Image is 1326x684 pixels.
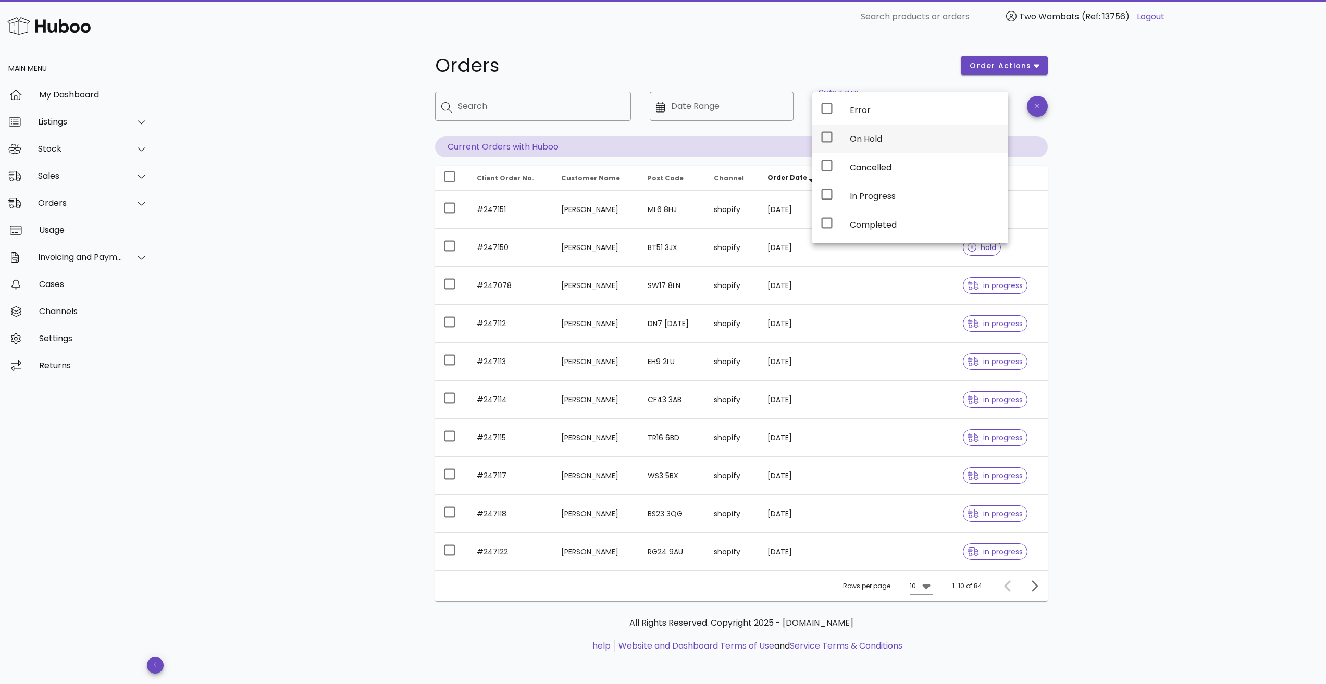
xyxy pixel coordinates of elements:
div: Invoicing and Payments [38,252,123,262]
td: shopify [705,457,759,495]
span: in progress [968,320,1023,327]
div: 1-10 of 84 [952,581,982,591]
div: 10 [910,581,916,591]
td: [DATE] [759,229,834,267]
td: [PERSON_NAME] [553,305,639,343]
div: Completed [850,220,1000,230]
div: Cancelled [850,163,1000,172]
td: WS3 5BX [639,457,705,495]
td: shopify [705,267,759,305]
span: in progress [968,510,1023,517]
div: In Progress [850,191,1000,201]
td: #247113 [468,343,553,381]
span: in progress [968,472,1023,479]
td: BT51 3JX [639,229,705,267]
div: Listings [38,117,123,127]
td: EH9 2LU [639,343,705,381]
td: [DATE] [759,533,834,570]
div: On Hold [850,134,1000,144]
button: Next page [1025,577,1044,595]
span: Channel [714,173,744,182]
li: and [615,640,902,652]
td: shopify [705,229,759,267]
div: My Dashboard [39,90,148,100]
span: in progress [968,396,1023,403]
div: Channels [39,306,148,316]
td: [DATE] [759,343,834,381]
div: Usage [39,225,148,235]
td: shopify [705,533,759,570]
td: SW17 8LN [639,267,705,305]
div: Error [850,105,1000,115]
td: RG24 9AU [639,533,705,570]
td: [DATE] [759,267,834,305]
span: hold [968,244,997,251]
td: shopify [705,495,759,533]
a: help [592,640,611,652]
button: order actions [961,56,1047,75]
td: #247115 [468,419,553,457]
td: TR16 6BD [639,419,705,457]
td: [PERSON_NAME] [553,457,639,495]
th: Customer Name [553,166,639,191]
span: Customer Name [561,173,620,182]
td: #247118 [468,495,553,533]
td: [DATE] [759,381,834,419]
td: [PERSON_NAME] [553,419,639,457]
span: in progress [968,434,1023,441]
div: Stock [38,144,123,154]
a: Website and Dashboard Terms of Use [618,640,774,652]
td: [PERSON_NAME] [553,495,639,533]
span: in progress [968,358,1023,365]
span: Two Wombats [1019,10,1079,22]
td: [DATE] [759,191,834,229]
div: Orders [38,198,123,208]
td: [PERSON_NAME] [553,533,639,570]
td: [DATE] [759,305,834,343]
p: All Rights Reserved. Copyright 2025 - [DOMAIN_NAME] [443,617,1039,629]
td: DN7 [DATE] [639,305,705,343]
div: 10Rows per page: [910,578,933,594]
th: Post Code [639,166,705,191]
label: Order status [819,89,858,96]
span: in progress [968,548,1023,555]
td: #247122 [468,533,553,570]
th: Client Order No. [468,166,553,191]
span: Client Order No. [477,173,534,182]
td: [DATE] [759,457,834,495]
a: Service Terms & Conditions [790,640,902,652]
h1: Orders [435,56,949,75]
div: Returns [39,360,148,370]
td: #247114 [468,381,553,419]
td: [PERSON_NAME] [553,229,639,267]
td: #247078 [468,267,553,305]
td: [PERSON_NAME] [553,191,639,229]
a: Logout [1137,10,1164,23]
td: shopify [705,343,759,381]
span: Post Code [648,173,684,182]
td: [DATE] [759,495,834,533]
p: Current Orders with Huboo [435,136,1048,157]
span: order actions [969,60,1032,71]
div: Rows per page: [843,571,933,601]
img: Huboo Logo [7,15,91,37]
td: [DATE] [759,419,834,457]
div: Sales [38,171,123,181]
div: Cases [39,279,148,289]
td: shopify [705,305,759,343]
span: in progress [968,282,1023,289]
th: Order Date: Sorted descending. Activate to remove sorting. [759,166,834,191]
td: shopify [705,419,759,457]
td: #247151 [468,191,553,229]
td: #247150 [468,229,553,267]
div: Settings [39,333,148,343]
th: Channel [705,166,759,191]
td: #247112 [468,305,553,343]
td: ML6 8HJ [639,191,705,229]
span: (Ref: 13756) [1082,10,1130,22]
td: shopify [705,191,759,229]
td: [PERSON_NAME] [553,267,639,305]
td: [PERSON_NAME] [553,343,639,381]
td: shopify [705,381,759,419]
td: CF43 3AB [639,381,705,419]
